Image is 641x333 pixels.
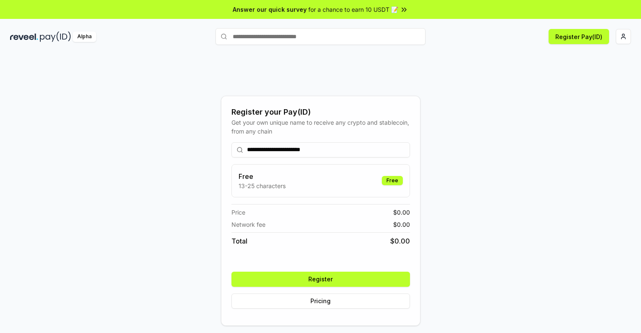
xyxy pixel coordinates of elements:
[393,220,410,229] span: $ 0.00
[231,294,410,309] button: Pricing
[231,220,265,229] span: Network fee
[231,272,410,287] button: Register
[390,236,410,246] span: $ 0.00
[308,5,398,14] span: for a chance to earn 10 USDT 📝
[393,208,410,217] span: $ 0.00
[239,171,286,181] h3: Free
[233,5,307,14] span: Answer our quick survey
[10,31,38,42] img: reveel_dark
[231,118,410,136] div: Get your own unique name to receive any crypto and stablecoin, from any chain
[549,29,609,44] button: Register Pay(ID)
[231,106,410,118] div: Register your Pay(ID)
[231,236,247,246] span: Total
[40,31,71,42] img: pay_id
[382,176,403,185] div: Free
[239,181,286,190] p: 13-25 characters
[73,31,96,42] div: Alpha
[231,208,245,217] span: Price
